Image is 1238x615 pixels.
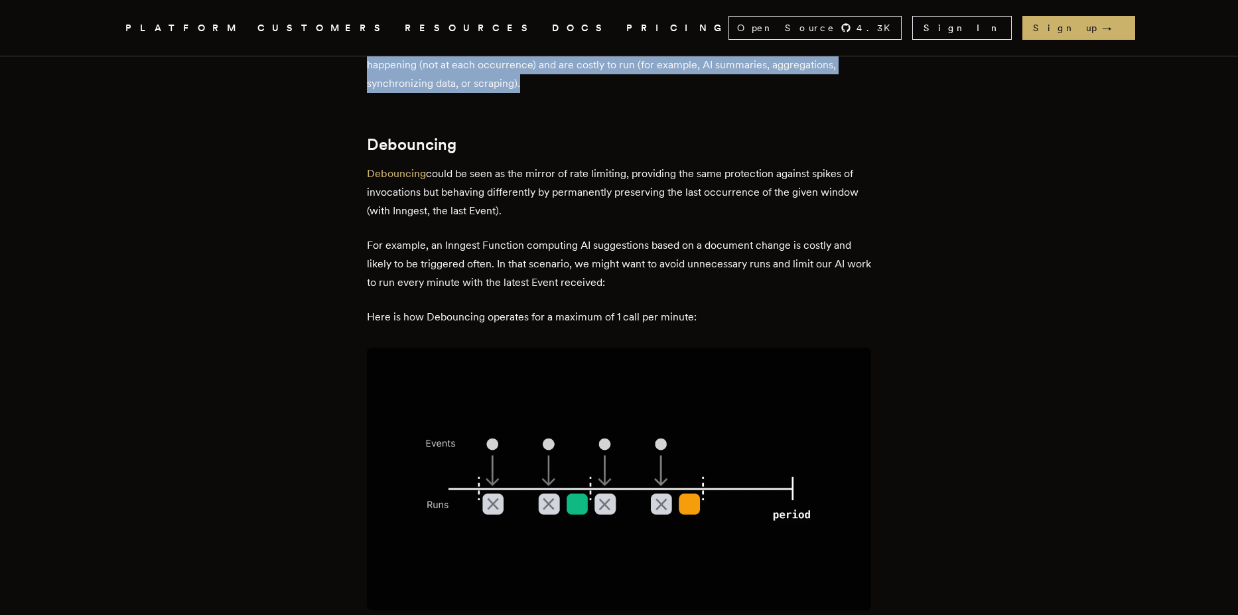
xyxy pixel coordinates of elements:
[1022,16,1135,40] a: Sign up
[737,21,835,34] span: Open Source
[857,21,898,34] span: 4.3 K
[125,20,241,36] button: PLATFORM
[367,167,426,180] a: Debouncing
[405,20,536,36] button: RESOURCES
[367,348,871,610] img: Debouncing function similarly to Rate Limiting but ensures that the last received Event will be t...
[367,165,871,220] p: could be seen as the mirror of rate limiting, providing the same protection against spikes of inv...
[626,20,728,36] a: PRICING
[912,16,1012,40] a: Sign In
[552,20,610,36] a: DOCS
[1102,21,1125,34] span: →
[367,135,871,154] h2: Debouncing
[367,236,871,292] p: For example, an Inngest Function computing AI suggestions based on a document change is costly an...
[257,20,389,36] a: CUSTOMERS
[367,308,871,326] p: Here is how Debouncing operates for a maximum of 1 call per minute:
